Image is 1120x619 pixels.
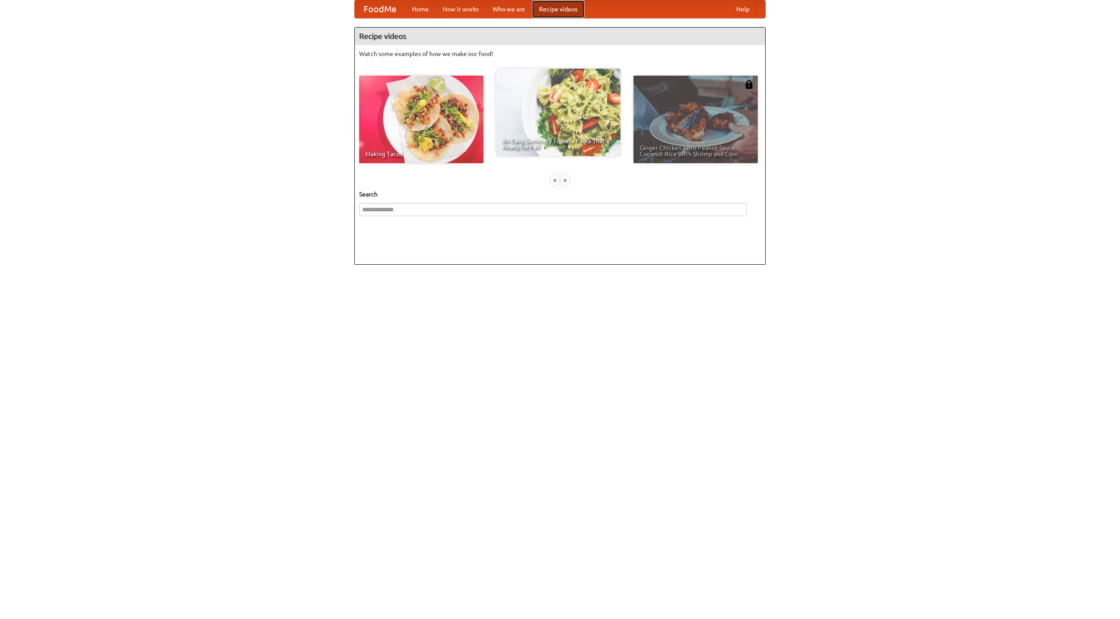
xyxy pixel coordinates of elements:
span: Making Tacos [365,151,477,157]
span: An Easy, Summery Tomato Pasta That's Ready for Fall [502,138,614,150]
a: Making Tacos [359,76,483,163]
a: FoodMe [355,0,405,18]
a: Help [729,0,756,18]
img: 483408.png [745,80,753,89]
div: « [551,175,559,185]
h5: Search [359,190,761,199]
a: An Easy, Summery Tomato Pasta That's Ready for Fall [496,69,620,156]
a: Home [405,0,436,18]
a: Recipe videos [532,0,584,18]
a: Who we are [486,0,532,18]
h4: Recipe videos [355,28,765,45]
div: » [561,175,569,185]
a: How it works [436,0,486,18]
p: Watch some examples of how we make our food! [359,49,761,58]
